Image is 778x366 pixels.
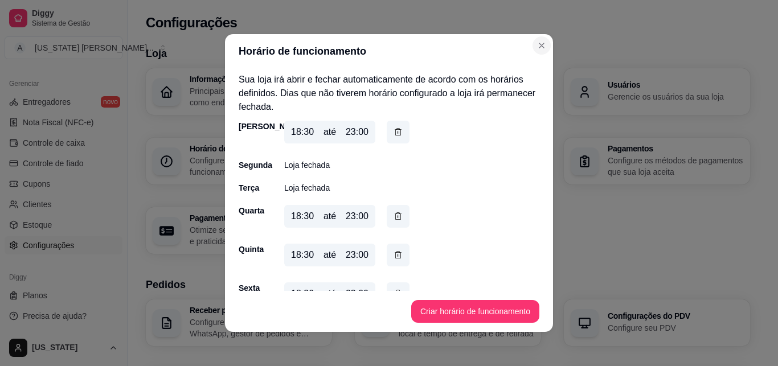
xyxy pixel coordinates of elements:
[239,205,261,216] div: Quarta
[324,248,336,262] div: até
[346,248,368,262] div: 23:00
[284,159,330,171] p: Loja fechada
[291,248,314,262] div: 18:30
[346,287,368,301] div: 23:00
[239,121,261,132] div: [PERSON_NAME]
[533,36,551,55] button: Close
[324,125,336,139] div: até
[225,34,553,68] header: Horário de funcionamento
[284,182,330,194] p: Loja fechada
[239,244,261,255] div: Quinta
[346,209,368,223] div: 23:00
[291,209,314,223] div: 18:30
[411,300,539,323] button: Criar horário de funcionamento
[239,159,261,171] div: Segunda
[291,125,314,139] div: 18:30
[239,182,261,194] div: Terça
[324,209,336,223] div: até
[291,287,314,301] div: 18:30
[346,125,368,139] div: 23:00
[324,287,336,301] div: até
[239,282,261,294] div: Sexta
[239,73,539,114] p: Sua loja irá abrir e fechar automaticamente de acordo com os horários definidos. Dias que não tiv...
